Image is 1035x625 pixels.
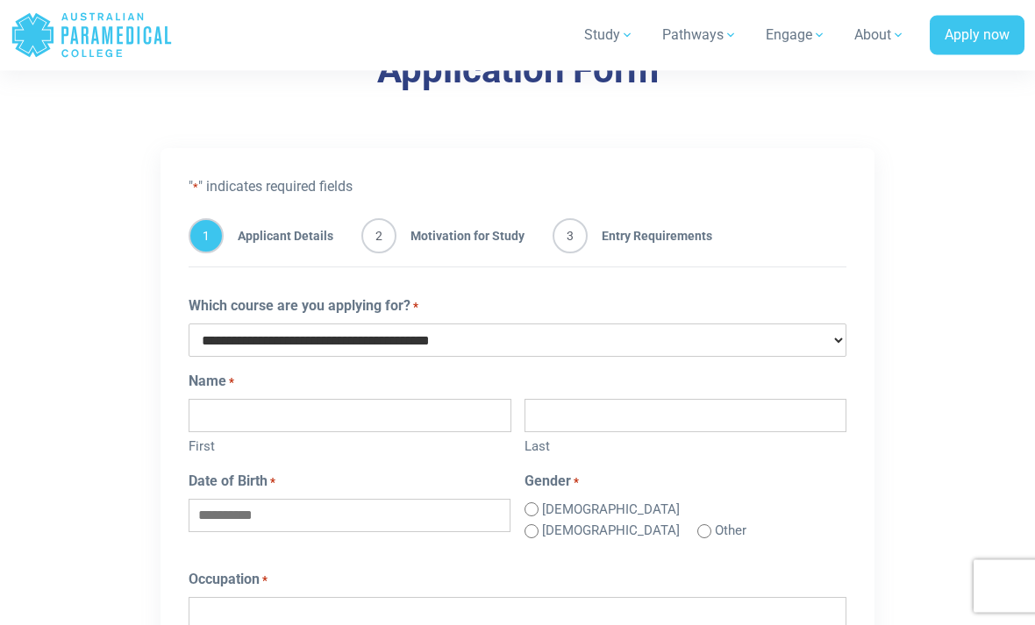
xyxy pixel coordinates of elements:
label: Last [525,433,847,458]
span: 2 [361,219,396,254]
label: Date of Birth [189,472,275,493]
span: Applicant Details [224,219,333,254]
label: [DEMOGRAPHIC_DATA] [542,522,680,542]
label: Which course are you applying for? [189,296,418,317]
p: " " indicates required fields [189,177,847,198]
span: Motivation for Study [396,219,525,254]
a: Apply now [930,16,1024,56]
label: [DEMOGRAPHIC_DATA] [542,501,680,521]
a: Application Form [377,49,659,92]
a: Study [574,11,645,60]
label: Other [715,522,746,542]
legend: Gender [525,472,847,493]
span: 1 [189,219,224,254]
a: About [844,11,916,60]
label: Occupation [189,570,268,591]
a: Engage [755,11,837,60]
span: Entry Requirements [588,219,712,254]
span: 3 [553,219,588,254]
label: First [189,433,511,458]
a: Australian Paramedical College [11,7,173,64]
legend: Name [189,372,847,393]
a: Pathways [652,11,748,60]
